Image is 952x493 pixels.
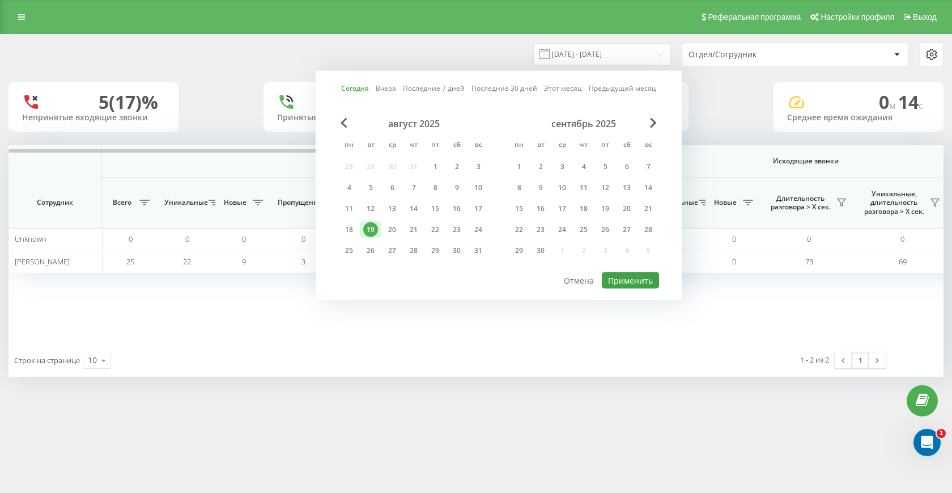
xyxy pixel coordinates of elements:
span: Unknown [15,234,46,244]
span: 73 [805,256,813,267]
div: 3 [471,159,486,174]
span: 0 [129,234,133,244]
div: 9 [449,180,464,195]
div: 29 [428,243,443,258]
div: Непринятые входящие звонки [22,113,165,123]
div: чт 4 сент. 2025 г. [573,158,594,175]
span: 22 [183,256,191,267]
div: 18 [342,222,356,237]
span: 0 [879,90,898,114]
abbr: вторник [362,137,379,154]
div: 11 [342,201,356,216]
div: сб 30 авг. 2025 г. [446,242,467,259]
div: 6 [619,159,634,174]
div: 1 [428,159,443,174]
div: сб 27 сент. 2025 г. [616,221,637,238]
a: Последние 30 дней [471,83,537,94]
div: чт 14 авг. 2025 г. [403,200,424,217]
div: ср 27 авг. 2025 г. [381,242,403,259]
div: 23 [533,222,548,237]
div: 18 [576,201,591,216]
div: вт 2 сент. 2025 г. [530,158,551,175]
div: 24 [555,222,569,237]
abbr: пятница [427,137,444,154]
div: вс 21 сент. 2025 г. [637,200,659,217]
div: вс 7 сент. 2025 г. [637,158,659,175]
div: 20 [385,222,399,237]
div: сб 23 авг. 2025 г. [446,221,467,238]
abbr: среда [554,137,571,154]
div: пн 15 сент. 2025 г. [508,200,530,217]
div: ср 24 сент. 2025 г. [551,221,573,238]
div: вс 3 авг. 2025 г. [467,158,489,175]
div: пт 15 авг. 2025 г. [424,200,446,217]
div: 25 [576,222,591,237]
div: ср 6 авг. 2025 г. [381,179,403,196]
div: вс 28 сент. 2025 г. [637,221,659,238]
div: пт 1 авг. 2025 г. [424,158,446,175]
span: Выход [913,12,937,22]
div: 2 [533,159,548,174]
div: вс 24 авг. 2025 г. [467,221,489,238]
div: вс 10 авг. 2025 г. [467,179,489,196]
div: 29 [512,243,526,258]
span: 25 [126,256,134,267]
div: вт 30 сент. 2025 г. [530,242,551,259]
span: Уникальные [164,198,205,207]
span: 1 [937,429,946,438]
div: пн 1 сент. 2025 г. [508,158,530,175]
div: чт 7 авг. 2025 г. [403,179,424,196]
span: 0 [732,234,736,244]
div: 7 [406,180,421,195]
div: Принятые входящие звонки [277,113,420,123]
span: Настройки профиля [821,12,894,22]
div: 10 [471,180,486,195]
span: Уникальные [654,198,695,207]
button: Применить [602,272,659,289]
div: 25 [342,243,356,258]
div: 26 [363,243,378,258]
div: 27 [619,222,634,237]
span: 14 [898,90,923,114]
div: 10 [555,180,569,195]
div: 20 [619,201,634,216]
div: 8 [512,180,526,195]
div: Отдел/Сотрудник [688,50,824,60]
a: Сегодня [341,83,369,94]
div: вт 19 авг. 2025 г. [360,221,381,238]
div: ср 20 авг. 2025 г. [381,221,403,238]
span: 0 [900,234,904,244]
a: 1 [852,352,869,368]
div: 30 [533,243,548,258]
div: 11 [576,180,591,195]
button: Отмена [558,272,600,289]
div: вт 23 сент. 2025 г. [530,221,551,238]
div: сб 2 авг. 2025 г. [446,158,467,175]
a: Последние 7 дней [403,83,465,94]
div: 28 [641,222,656,237]
div: пн 22 сент. 2025 г. [508,221,530,238]
span: м [889,99,898,112]
span: Новые [711,198,739,207]
div: пт 29 авг. 2025 г. [424,242,446,259]
div: 3 [555,159,569,174]
div: вс 31 авг. 2025 г. [467,242,489,259]
span: Next Month [650,118,657,128]
div: 13 [385,201,399,216]
span: Входящие звонки [131,157,562,166]
abbr: пятница [597,137,614,154]
div: 15 [428,201,443,216]
div: вс 14 сент. 2025 г. [637,179,659,196]
div: вс 17 авг. 2025 г. [467,200,489,217]
div: сб 13 сент. 2025 г. [616,179,637,196]
div: чт 28 авг. 2025 г. [403,242,424,259]
div: 24 [471,222,486,237]
div: 27 [385,243,399,258]
span: Реферальная программа [708,12,801,22]
div: пн 8 сент. 2025 г. [508,179,530,196]
div: 12 [363,201,378,216]
abbr: воскресенье [640,137,657,154]
div: ср 3 сент. 2025 г. [551,158,573,175]
span: Пропущенные [278,198,324,207]
div: 5 [598,159,613,174]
